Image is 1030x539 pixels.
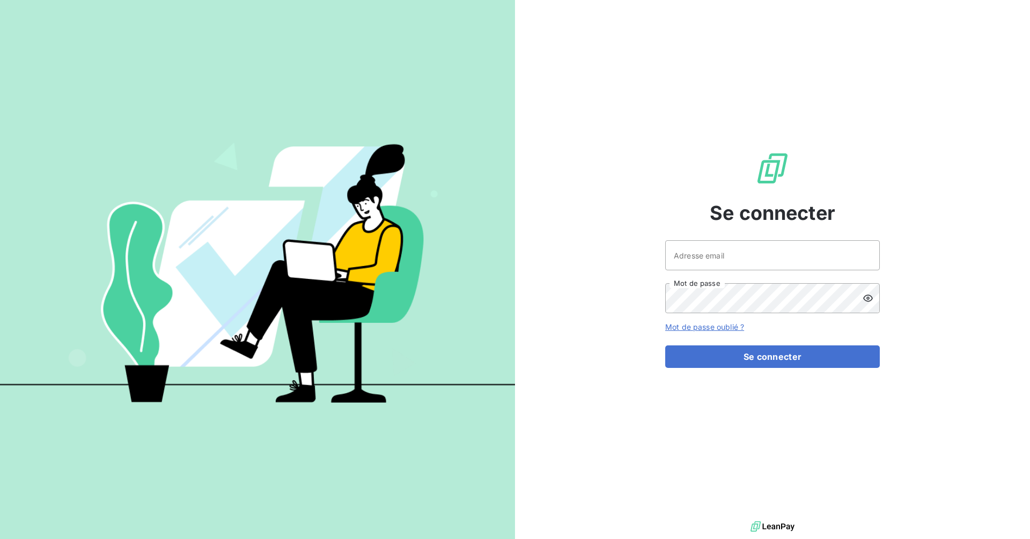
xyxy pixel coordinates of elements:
img: Logo LeanPay [755,151,790,186]
input: placeholder [665,240,880,270]
span: Se connecter [710,198,835,227]
button: Se connecter [665,345,880,368]
a: Mot de passe oublié ? [665,322,744,331]
img: logo [751,519,794,535]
